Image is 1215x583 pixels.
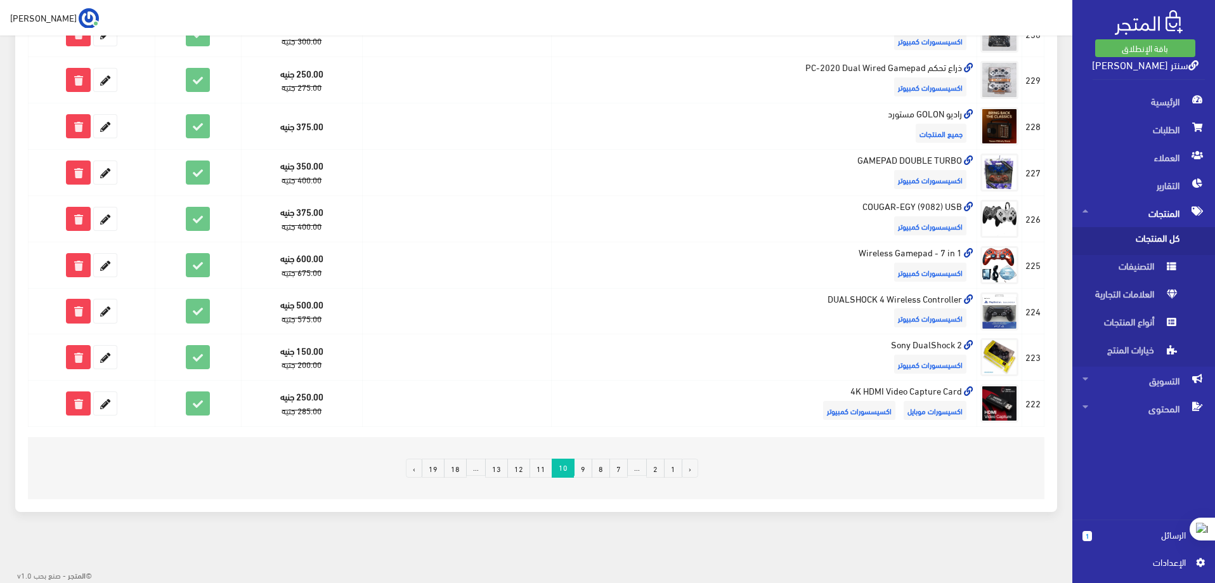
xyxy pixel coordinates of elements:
[682,459,698,478] a: « السابق
[241,150,362,196] td: 350.00 جنيه
[980,154,1018,192] img: gamepad-double-turbo.png
[552,334,977,381] td: Sony DualShock 2
[574,459,592,478] a: 9
[1072,255,1215,283] a: التصنيفات
[1022,334,1044,381] td: 223
[1092,55,1199,74] a: سنتر [PERSON_NAME]
[10,8,99,28] a: ... [PERSON_NAME]
[823,401,895,420] span: اكسيسسورات كمبيوتر
[282,33,322,48] strike: 300.00 جنيه
[1082,528,1205,555] a: 1 الرسائل
[1072,395,1215,423] a: المحتوى
[241,242,362,288] td: 600.00 جنيه
[552,150,977,196] td: GAMEPAD DOUBLE TURBO
[68,569,86,580] strong: المتجر
[1093,555,1185,569] span: اﻹعدادات
[894,308,966,327] span: اكسيسسورات كمبيوتر
[1072,311,1215,339] a: أنواع المنتجات
[1072,88,1215,115] a: الرئيسية
[1022,57,1044,103] td: 229
[1082,115,1205,143] span: الطلبات
[894,355,966,374] span: اكسيسسورات كمبيوتر
[1082,395,1205,423] span: المحتوى
[980,292,1018,331] img: dualshock-4-wireless-controller.jpg
[552,381,977,427] td: 4K HDMI Video Capture Card
[1022,150,1044,196] td: 227
[530,459,552,478] a: 11
[1022,381,1044,427] td: 222
[241,334,362,381] td: 150.00 جنيه
[1022,288,1044,334] td: 224
[1082,255,1179,283] span: التصنيفات
[282,357,322,372] strike: 200.00 جنيه
[1072,199,1215,227] a: المنتجات
[894,31,966,50] span: اكسيسسورات كمبيوتر
[507,459,530,478] a: 12
[79,8,99,29] img: ...
[241,195,362,242] td: 375.00 جنيه
[241,57,362,103] td: 250.00 جنيه
[241,381,362,427] td: 250.00 جنيه
[1115,10,1183,35] img: .
[282,172,322,187] strike: 400.00 جنيه
[664,459,682,478] a: 1
[980,61,1018,99] img: thraaa-thkm-mzdog-llkmbyotr.png
[1072,143,1215,171] a: العملاء
[552,459,575,476] span: 10
[444,459,467,478] a: 18
[552,57,977,103] td: ذراع تحكم PC-2020 Dual Wired Gamepad
[552,242,977,288] td: Wireless Gamepad - 7 in 1
[592,459,610,478] a: 8
[552,195,977,242] td: COUGAR-EGY (9082) USB
[1082,311,1179,339] span: أنواع المنتجات
[1022,103,1044,150] td: 228
[1082,339,1179,367] span: خيارات المنتج
[552,288,977,334] td: DUALSHOCK 4 Wireless Controller
[1082,227,1179,255] span: كل المنتجات
[980,338,1018,376] img: sony-dualshock-2.jpg
[980,384,1018,423] img: 4k-hdmi-video-capture-card.png
[282,311,322,326] strike: 575.00 جنيه
[485,459,508,478] a: 13
[1095,39,1195,57] a: باقة الإنطلاق
[916,124,966,143] span: جميع المنتجات
[10,10,77,25] span: [PERSON_NAME]
[1072,227,1215,255] a: كل المنتجات
[980,246,1018,284] img: wireless-gamepad-7-in-1.jpg
[1082,531,1092,541] span: 1
[1072,115,1215,143] a: الطلبات
[17,568,66,582] span: - صنع بحب v1.0
[1022,242,1044,288] td: 225
[1102,528,1186,542] span: الرسائل
[1072,283,1215,311] a: العلامات التجارية
[904,401,966,420] span: اكسيسورات موبايل
[552,103,977,150] td: راديو GOLON مستورد
[282,79,322,95] strike: 275.00 جنيه
[1082,171,1205,199] span: التقارير
[1082,283,1179,311] span: العلامات التجارية
[241,103,362,150] td: 375.00 جنيه
[406,459,422,478] a: التالي »
[1022,195,1044,242] td: 226
[282,403,322,418] strike: 285.00 جنيه
[894,77,966,96] span: اكسيسسورات كمبيوتر
[1082,143,1205,171] span: العملاء
[1082,88,1205,115] span: الرئيسية
[1082,555,1205,575] a: اﻹعدادات
[894,263,966,282] span: اكسيسسورات كمبيوتر
[894,216,966,235] span: اكسيسسورات كمبيوتر
[646,459,665,478] a: 2
[282,265,322,280] strike: 675.00 جنيه
[241,288,362,334] td: 500.00 جنيه
[422,459,445,478] a: 19
[894,170,966,189] span: اكسيسسورات كمبيوتر
[5,567,92,583] div: ©
[1082,199,1205,227] span: المنتجات
[1072,339,1215,367] a: خيارات المنتج
[980,200,1018,238] img: cougar-egy-9082-usb.jpg
[1072,171,1215,199] a: التقارير
[609,459,628,478] a: 7
[980,107,1018,145] img: radyo-golon.png
[15,496,63,544] iframe: Drift Widget Chat Controller
[282,218,322,233] strike: 400.00 جنيه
